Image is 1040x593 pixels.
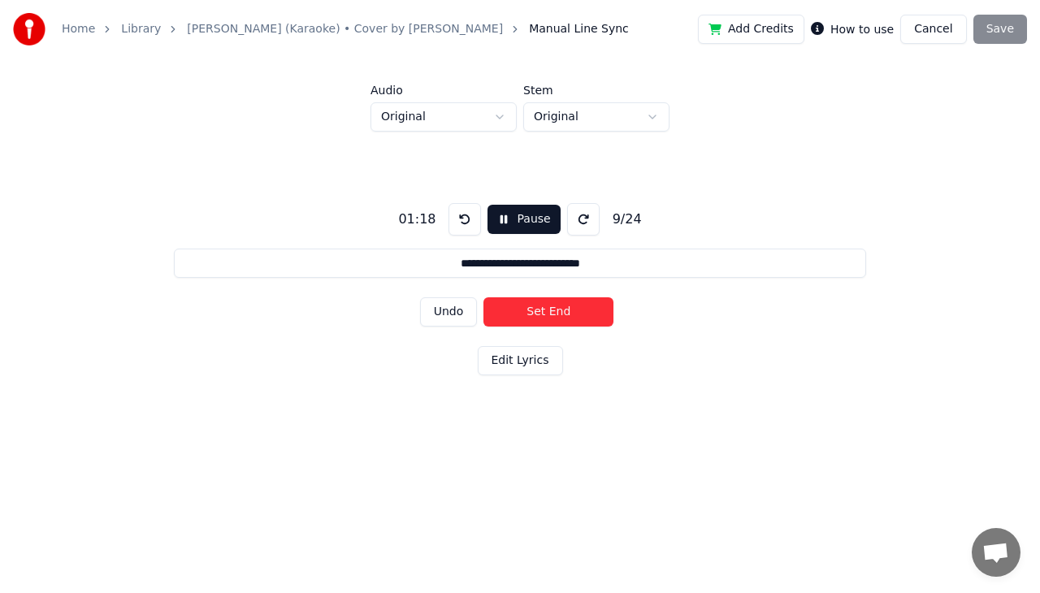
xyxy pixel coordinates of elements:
button: Pause [487,205,560,234]
a: Library [121,21,161,37]
label: How to use [830,24,894,35]
div: 9 / 24 [606,210,648,229]
button: Cancel [900,15,966,44]
label: Audio [370,84,517,96]
button: Add Credits [698,15,804,44]
nav: breadcrumb [62,21,629,37]
div: Open chat [972,528,1020,577]
img: youka [13,13,45,45]
div: 01:18 [392,210,442,229]
label: Stem [523,84,669,96]
button: Undo [420,297,478,327]
a: Home [62,21,95,37]
button: Set End [483,297,613,327]
a: [PERSON_NAME] (Karaoke) • Cover by [PERSON_NAME] [187,21,503,37]
span: Manual Line Sync [529,21,629,37]
button: Edit Lyrics [478,346,563,375]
